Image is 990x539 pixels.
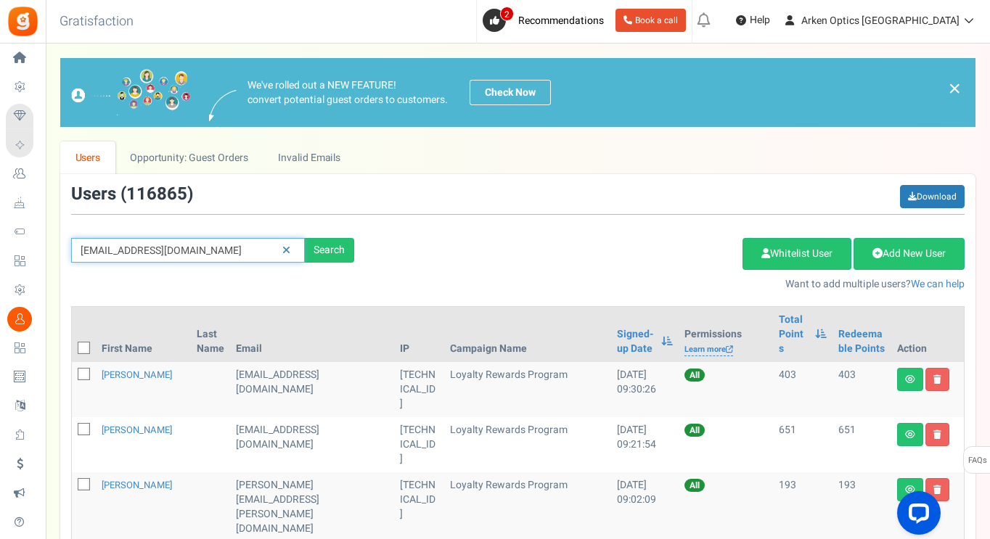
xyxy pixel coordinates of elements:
span: All [684,369,705,382]
td: [TECHNICAL_ID] [394,362,444,417]
span: Recommendations [518,13,604,28]
a: Users [60,141,115,174]
i: View details [905,375,915,384]
h3: Users ( ) [71,185,193,204]
i: View details [905,430,915,439]
a: × [948,80,961,97]
a: [PERSON_NAME] [102,478,172,492]
a: Total Points [779,313,809,356]
a: Book a call [615,9,686,32]
td: [EMAIL_ADDRESS][DOMAIN_NAME] [230,417,393,472]
input: Search by email or name [71,238,305,263]
td: 403 [832,362,891,417]
a: Add New User [854,238,965,270]
a: Download [900,185,965,208]
a: Opportunity: Guest Orders [115,141,263,174]
img: images [71,69,191,116]
p: We've rolled out a NEW FEATURE! convert potential guest orders to customers. [247,78,448,107]
img: images [209,90,237,121]
td: 403 [773,362,833,417]
a: Help [730,9,776,32]
p: Want to add multiple users? [376,277,965,292]
td: [EMAIL_ADDRESS][DOMAIN_NAME] [230,362,393,417]
a: Signed-up Date [617,327,654,356]
th: IP [394,307,444,362]
a: [PERSON_NAME] [102,423,172,437]
a: [PERSON_NAME] [102,368,172,382]
td: [TECHNICAL_ID] [394,417,444,472]
a: 2 Recommendations [483,9,610,32]
a: Redeemable Points [838,327,885,356]
span: FAQs [967,447,987,474]
span: Help [746,13,770,28]
i: Delete user [933,375,941,384]
div: Search [305,238,354,263]
img: Gratisfaction [7,5,39,38]
th: Campaign Name [444,307,611,362]
td: [DATE] 09:21:54 [611,417,679,472]
span: 2 [500,7,514,21]
td: [DATE] 09:30:26 [611,362,679,417]
span: Arken Optics [GEOGRAPHIC_DATA] [801,13,960,28]
i: Delete user [933,430,941,439]
td: 651 [832,417,891,472]
a: Invalid Emails [263,141,356,174]
th: Email [230,307,393,362]
td: 651 [773,417,833,472]
a: We can help [911,276,965,292]
th: Last Name [191,307,231,362]
td: Loyalty Rewards Program [444,362,611,417]
th: First Name [96,307,191,362]
span: 116865 [126,181,187,207]
h3: Gratisfaction [44,7,150,36]
a: Check Now [470,80,551,105]
th: Permissions [679,307,773,362]
th: Action [891,307,964,362]
a: Reset [275,238,298,263]
a: Learn more [684,344,733,356]
span: All [684,424,705,437]
a: Whitelist User [742,238,851,270]
td: Loyalty Rewards Program [444,417,611,472]
span: All [684,479,705,492]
